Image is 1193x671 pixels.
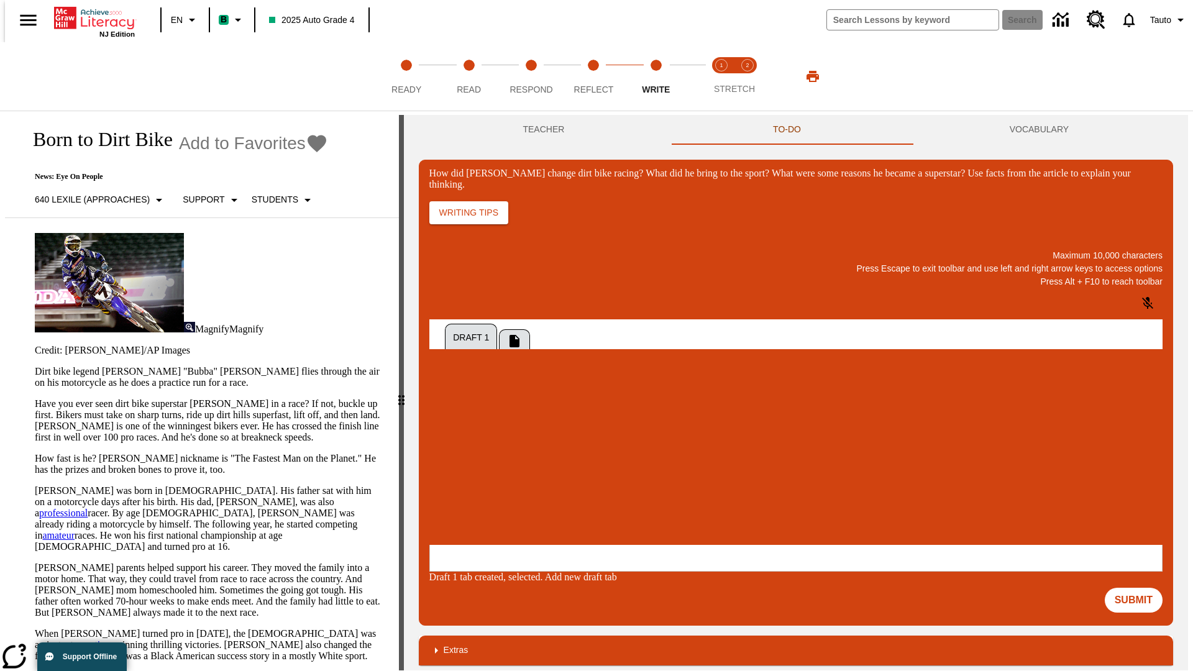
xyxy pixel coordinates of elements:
[5,115,399,664] div: reading
[54,4,135,38] div: Home
[5,10,181,32] p: One change [PERSON_NAME] brought to dirt bike racing was…
[419,115,669,145] button: Teacher
[642,84,670,94] span: Write
[183,193,224,206] p: Support
[178,189,246,211] button: Scaffolds, Support
[391,84,421,94] span: Ready
[35,562,384,618] p: [PERSON_NAME] parents helped support his career. They moved the family into a motor home. That wa...
[499,329,530,352] button: Add New Draft
[20,128,173,151] h1: Born to Dirt Bike
[703,42,739,111] button: Stretch Read step 1 of 2
[1079,3,1113,37] a: Resource Center, Will open in new tab
[429,572,1163,583] div: Draft 1 tab created, selected. Add new draft tab
[669,115,905,145] button: TO-DO
[1045,3,1079,37] a: Data Center
[39,508,88,518] a: professional
[247,189,320,211] button: Select Student
[63,652,117,661] span: Support Offline
[165,9,205,31] button: Language: EN, Select a language
[269,14,355,27] span: 2025 Auto Grade 4
[35,485,384,552] p: [PERSON_NAME] was born in [DEMOGRAPHIC_DATA]. His father sat with him on a motorcycle days after ...
[37,642,127,671] button: Support Offline
[35,345,384,356] p: Credit: [PERSON_NAME]/AP Images
[221,12,227,27] span: B
[1145,9,1193,31] button: Profile/Settings
[429,168,1163,190] div: How did [PERSON_NAME] change dirt bike racing? What did he bring to the sport? What were some rea...
[429,201,508,224] button: Writing Tips
[729,42,766,111] button: Stretch Respond step 2 of 2
[171,14,183,27] span: EN
[99,30,135,38] span: NJ Edition
[179,134,306,153] span: Add to Favorites
[20,172,328,181] p: News: Eye On People
[73,639,111,650] a: sensation
[429,249,1163,262] p: Maximum 10,000 characters
[35,398,384,443] p: Have you ever seen dirt bike superstar [PERSON_NAME] in a race? If not, buckle up first. Bikers m...
[5,10,181,32] body: How did Stewart change dirt bike racing? What did he bring to the sport? What were some reasons h...
[495,42,567,111] button: Respond step 3 of 5
[1150,14,1171,27] span: Tauto
[370,42,442,111] button: Ready step 1 of 5
[419,636,1173,665] div: Extras
[429,262,1163,275] p: Press Escape to exit toolbar and use left and right arrow keys to access options
[30,189,171,211] button: Select Lexile, 640 Lexile (Approaches)
[35,233,184,332] img: Motocross racer James Stewart flies through the air on his dirt bike.
[432,42,505,111] button: Read step 2 of 5
[714,84,755,94] span: STRETCH
[399,115,404,670] div: Press Enter or Spacebar and then press right and left arrow keys to move the slider
[35,366,384,388] p: Dirt bike legend [PERSON_NAME] "Bubba" [PERSON_NAME] flies through the air on his motorcycle as h...
[444,319,1127,352] div: Tab Group
[429,319,1163,572] div: Draft 1
[404,115,1188,670] div: activity
[746,62,749,68] text: 2
[184,322,195,332] img: Magnify
[179,132,328,154] button: Add to Favorites - Born to Dirt Bike
[793,65,833,88] button: Print
[35,453,384,475] p: How fast is he? [PERSON_NAME] nickname is "The Fastest Man on the Planet." He has the prizes and ...
[827,10,999,30] input: search field
[1113,4,1145,36] a: Notifications
[574,84,614,94] span: Reflect
[510,84,552,94] span: Respond
[557,42,629,111] button: Reflect step 4 of 5
[35,193,150,206] p: 640 Lexile (Approaches)
[445,324,497,352] button: Draft 1
[10,2,47,39] button: Open side menu
[195,324,229,334] span: Magnify
[1105,588,1163,613] button: Submit
[1133,288,1163,318] button: Click to activate and allow voice recognition
[42,530,75,541] a: amateur
[620,42,692,111] button: Write step 5 of 5
[429,275,1163,288] p: Press Alt + F10 to reach toolbar
[35,628,384,662] p: When [PERSON_NAME] turned pro in [DATE], the [DEMOGRAPHIC_DATA] was an instant , winning thrillin...
[214,9,250,31] button: Boost Class color is mint green. Change class color
[457,84,481,94] span: Read
[229,324,263,334] span: Magnify
[252,193,298,206] p: Students
[419,115,1173,145] div: Instructional Panel Tabs
[444,644,469,657] p: Extras
[905,115,1173,145] button: VOCABULARY
[720,62,723,68] text: 1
